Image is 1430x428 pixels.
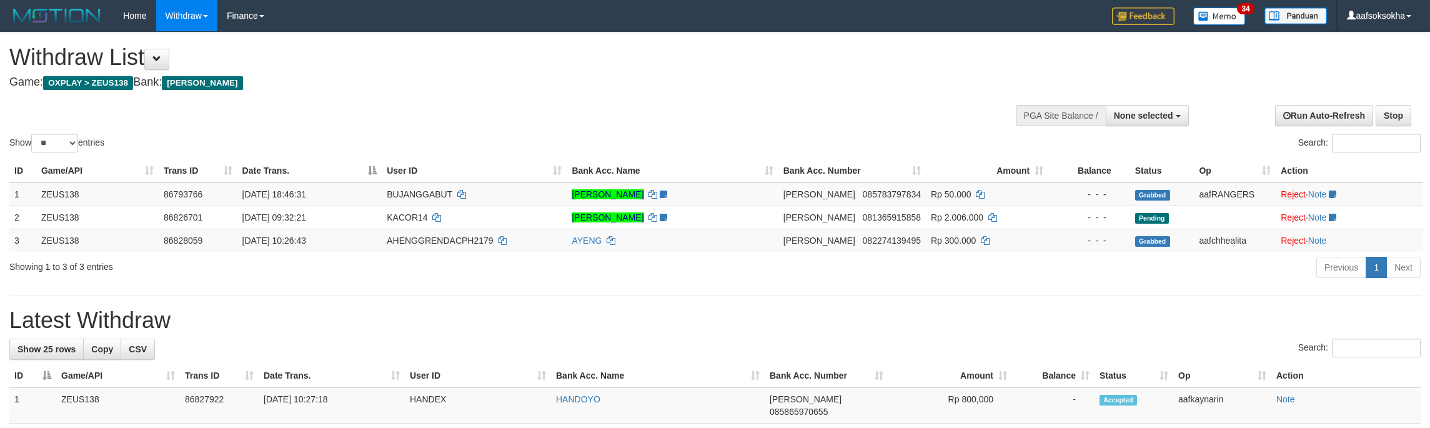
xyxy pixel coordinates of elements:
label: Show entries [9,134,104,152]
span: [PERSON_NAME] [783,212,855,222]
td: aafkaynarin [1173,387,1271,424]
a: Reject [1281,236,1306,246]
span: Pending [1135,213,1169,224]
td: HANDEX [405,387,551,424]
h1: Latest Withdraw [9,308,1421,333]
span: Copy [91,344,113,354]
a: Reject [1281,189,1306,199]
input: Search: [1332,134,1421,152]
span: [PERSON_NAME] [783,236,855,246]
th: Op: activate to sort column ascending [1194,159,1276,182]
th: User ID: activate to sort column ascending [405,364,551,387]
td: · [1276,182,1423,206]
span: 86793766 [164,189,202,199]
span: 86828059 [164,236,202,246]
td: 1 [9,182,36,206]
input: Search: [1332,339,1421,357]
span: Rp 300.000 [931,236,976,246]
img: Feedback.jpg [1112,7,1174,25]
span: None selected [1114,111,1173,121]
th: Status [1130,159,1194,182]
td: · [1276,229,1423,252]
th: Date Trans.: activate to sort column descending [237,159,382,182]
td: - [1012,387,1095,424]
th: Balance: activate to sort column ascending [1012,364,1095,387]
div: - - - [1053,188,1125,201]
th: Date Trans.: activate to sort column ascending [259,364,405,387]
span: Grabbed [1135,190,1170,201]
a: Copy [83,339,121,360]
td: [DATE] 10:27:18 [259,387,405,424]
a: Run Auto-Refresh [1275,105,1373,126]
div: Showing 1 to 3 of 3 entries [9,256,587,273]
a: Note [1276,394,1295,404]
span: AHENGGRENDACPH2179 [387,236,493,246]
span: Copy 081365915858 to clipboard [863,212,921,222]
a: Next [1386,257,1421,278]
a: Stop [1376,105,1411,126]
span: [PERSON_NAME] [162,76,242,90]
div: PGA Site Balance / [1016,105,1106,126]
th: Trans ID: activate to sort column ascending [159,159,237,182]
th: Amount: activate to sort column ascending [888,364,1012,387]
th: Trans ID: activate to sort column ascending [180,364,259,387]
a: Note [1308,189,1327,199]
span: Rp 50.000 [931,189,971,199]
a: Show 25 rows [9,339,84,360]
a: AYENG [572,236,602,246]
label: Search: [1298,339,1421,357]
td: 2 [9,206,36,229]
span: [PERSON_NAME] [783,189,855,199]
td: ZEUS138 [36,206,159,229]
span: CSV [129,344,147,354]
img: MOTION_logo.png [9,6,104,25]
td: Rp 800,000 [888,387,1012,424]
img: Button%20Memo.svg [1193,7,1246,25]
span: BUJANGGABUT [387,189,452,199]
td: aafRANGERS [1194,182,1276,206]
h4: Game: Bank: [9,76,941,89]
span: [DATE] 10:26:43 [242,236,306,246]
span: 34 [1237,3,1254,14]
td: · [1276,206,1423,229]
span: Copy 085783797834 to clipboard [863,189,921,199]
th: Bank Acc. Number: activate to sort column ascending [778,159,926,182]
th: ID: activate to sort column descending [9,364,56,387]
a: Note [1308,236,1327,246]
span: Grabbed [1135,236,1170,247]
span: Copy 085865970655 to clipboard [770,407,828,417]
th: Balance [1048,159,1130,182]
a: Previous [1316,257,1366,278]
th: Action [1271,364,1421,387]
a: [PERSON_NAME] [572,189,643,199]
a: Note [1308,212,1327,222]
th: ID [9,159,36,182]
span: Copy 082274139495 to clipboard [863,236,921,246]
th: Op: activate to sort column ascending [1173,364,1271,387]
a: HANDOYO [556,394,600,404]
th: Bank Acc. Number: activate to sort column ascending [765,364,888,387]
th: Bank Acc. Name: activate to sort column ascending [551,364,765,387]
a: [PERSON_NAME] [572,212,643,222]
td: ZEUS138 [36,182,159,206]
th: Action [1276,159,1423,182]
span: [DATE] 18:46:31 [242,189,306,199]
th: User ID: activate to sort column ascending [382,159,567,182]
span: Show 25 rows [17,344,76,354]
img: panduan.png [1264,7,1327,24]
td: 3 [9,229,36,252]
td: aafchhealita [1194,229,1276,252]
span: [PERSON_NAME] [770,394,842,404]
span: 86826701 [164,212,202,222]
th: Bank Acc. Name: activate to sort column ascending [567,159,778,182]
label: Search: [1298,134,1421,152]
a: 1 [1366,257,1387,278]
a: CSV [121,339,155,360]
th: Amount: activate to sort column ascending [926,159,1048,182]
h1: Withdraw List [9,45,941,70]
span: KACOR14 [387,212,427,222]
select: Showentries [31,134,78,152]
span: Rp 2.006.000 [931,212,983,222]
th: Game/API: activate to sort column ascending [56,364,180,387]
span: OXPLAY > ZEUS138 [43,76,133,90]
